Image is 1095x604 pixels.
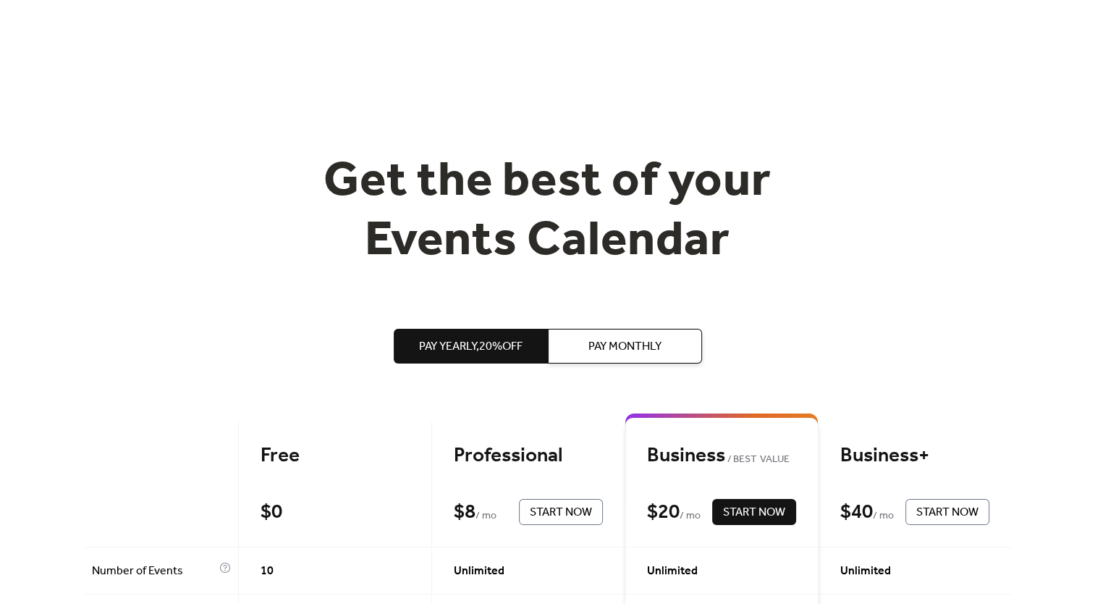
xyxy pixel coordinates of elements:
[916,504,978,521] span: Start Now
[261,443,410,469] div: Free
[454,443,603,469] div: Professional
[840,500,873,525] div: $ 40
[911,17,1010,49] a: get started
[454,500,475,525] div: $ 8
[419,338,523,356] span: Pay Yearly, 20% off
[394,329,548,364] button: Pay Yearly,20%off
[386,29,418,37] div: Demo
[873,508,894,525] span: / mo
[725,451,790,469] span: BEST VALUE
[437,29,474,37] div: Pricing
[839,17,900,49] a: Log In
[647,563,698,580] span: Unlimited
[654,29,697,37] div: Contact
[588,338,661,356] span: Pay Monthly
[647,443,796,469] div: Business
[475,508,496,525] span: / mo
[454,563,504,580] span: Unlimited
[519,499,603,525] button: Start Now
[648,23,703,43] a: Contact
[548,329,702,364] button: Pay Monthly
[529,23,596,43] a: Enterprise
[605,23,640,43] a: Help
[494,29,515,37] div: FAQ
[530,504,592,521] span: Start Now
[840,443,989,469] div: Business+
[488,23,521,43] a: FAQ
[840,563,891,580] span: Unlimited
[611,29,635,37] div: Help
[85,18,276,48] a: home
[647,500,680,525] div: $ 20
[723,504,785,521] span: Start Now
[261,500,282,525] div: $ 0
[380,23,423,43] a: Demo
[261,563,274,580] span: 10
[905,499,989,525] button: Start Now
[712,499,796,525] button: Start Now
[535,29,591,37] div: Enterprise
[92,563,216,580] span: Number of Events
[431,23,480,43] a: Pricing
[270,153,826,271] h1: Get the best of your Events Calendar
[680,508,701,525] span: / mo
